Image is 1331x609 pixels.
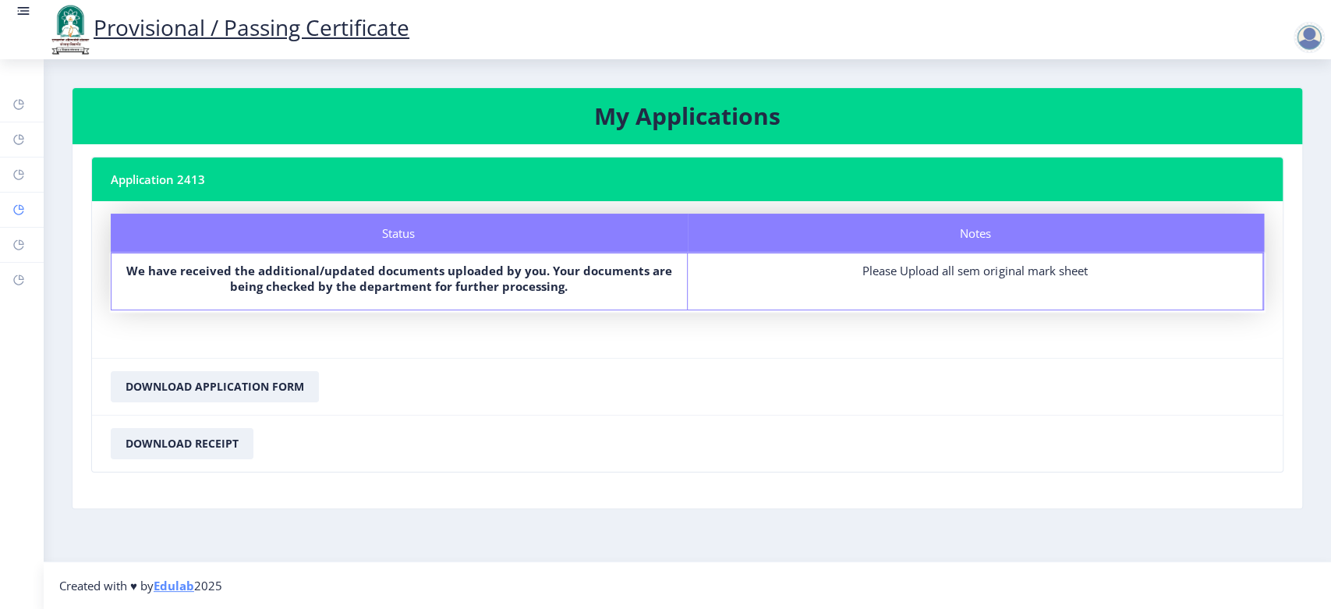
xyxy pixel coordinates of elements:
img: logo [47,3,94,56]
b: We have received the additional/updated documents uploaded by you. Your documents are being check... [126,263,672,294]
h3: My Applications [91,101,1283,132]
span: Created with ♥ by 2025 [59,578,222,593]
a: Provisional / Passing Certificate [47,12,409,42]
nb-card-header: Application 2413 [92,158,1283,201]
button: Download Receipt [111,428,253,459]
button: Download Application Form [111,371,319,402]
div: Status [111,214,688,253]
div: Notes [688,214,1265,253]
div: Please Upload all sem original mark sheet [702,263,1249,278]
a: Edulab [154,578,194,593]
